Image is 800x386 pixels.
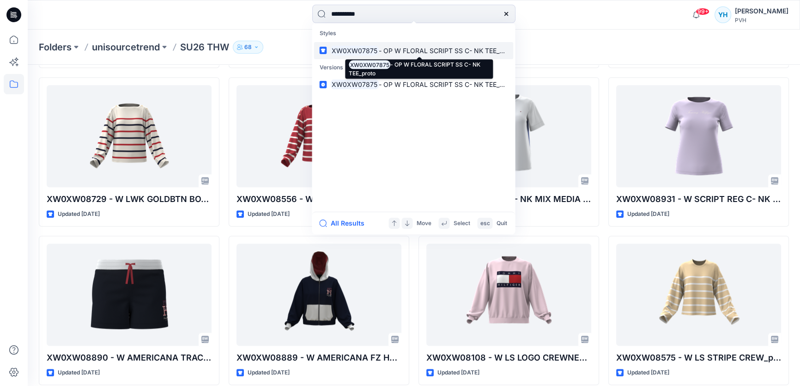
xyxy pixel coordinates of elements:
[58,368,100,378] p: Updated [DATE]
[58,209,100,219] p: Updated [DATE]
[248,368,290,378] p: Updated [DATE]
[314,76,513,93] a: XW0XW07875- OP W FLORAL SCRIPT SS C- NK TEE_proto
[92,41,160,54] a: unisourcetrend
[180,41,229,54] p: SU26 THW
[236,351,401,364] p: XW0XW08889 - W AMERICANA FZ HOODIE_proto
[696,8,709,15] span: 99+
[39,41,72,54] a: Folders
[627,209,669,219] p: Updated [DATE]
[616,351,781,364] p: XW0XW08575 - W LS STRIPE CREW_proto
[437,368,479,378] p: Updated [DATE]
[426,244,591,346] a: XW0XW08108 - W LS LOGO CREWNECK_proto
[47,244,212,346] a: XW0XW08890 - W AMERICANA TRACK SHORT_proto
[426,351,591,364] p: XW0XW08108 - W LS LOGO CREWNECK_proto
[416,219,431,228] p: Move
[379,47,515,55] span: - OP W FLORAL SCRIPT SS C- NK TEE_proto
[236,244,401,346] a: XW0XW08889 - W AMERICANA FZ HOODIE_proto
[735,17,788,24] div: PVH
[735,6,788,17] div: [PERSON_NAME]
[314,25,513,42] p: Styles
[236,85,401,187] a: XW0XW08556 - W LWK GOLD BUTTON BOAT- NK LS TEE_proto
[47,85,212,187] a: XW0XW08729 - W LWK GOLDBTN BOATNK LSMULTI TEE_proto
[236,193,401,206] p: XW0XW08556 - W LWK GOLD BUTTON BOAT- NK LS TEE_proto
[248,209,290,219] p: Updated [DATE]
[616,193,781,206] p: XW0XW08931 - W SCRIPT REG C- NK TEE_proto
[480,219,490,228] p: esc
[453,219,470,228] p: Select
[330,45,379,56] mark: XW0XW07875
[314,42,513,59] a: XW0XW07875- OP W FLORAL SCRIPT SS C- NK TEE_proto
[330,79,379,90] mark: XW0XW07875
[314,59,513,76] p: Versions
[496,219,507,228] p: Quit
[616,85,781,187] a: XW0XW08931 - W SCRIPT REG C- NK TEE_proto
[244,42,252,52] p: 68
[379,80,515,88] span: - OP W FLORAL SCRIPT SS C- NK TEE_proto
[616,244,781,346] a: XW0XW08575 - W LS STRIPE CREW_proto
[47,193,212,206] p: XW0XW08729 - W LWK GOLDBTN BOATNK LSMULTI TEE_proto
[715,6,731,23] div: YH
[233,41,263,54] button: 68
[627,368,669,378] p: Updated [DATE]
[47,351,212,364] p: XW0XW08890 - W AMERICANA TRACK SHORT_proto
[319,218,370,229] button: All Results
